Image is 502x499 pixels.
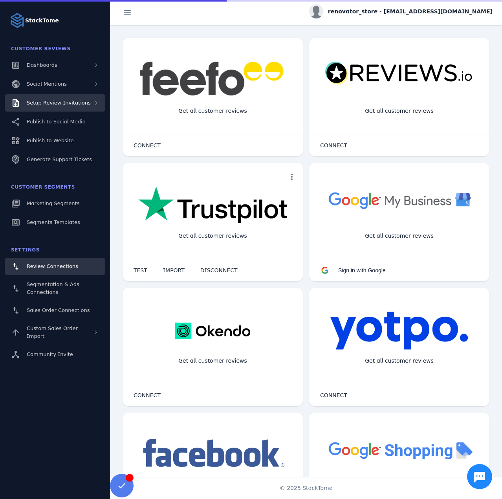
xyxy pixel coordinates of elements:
[172,226,253,246] div: Get all customer reviews
[359,350,440,371] div: Get all customer reviews
[5,195,105,212] a: Marketing Segments
[5,132,105,149] a: Publish to Website
[353,475,445,496] div: Import Products from Google
[126,138,169,153] button: CONNECT
[27,325,78,339] span: Custom Sales Order Import
[27,62,57,68] span: Dashboards
[27,138,73,143] span: Publish to Website
[172,101,253,121] div: Get all customer reviews
[312,387,355,403] button: CONNECT
[25,17,59,25] strong: StackTome
[27,100,91,106] span: Setup Review Invitations
[134,268,147,273] span: TEST
[27,219,80,225] span: Segments Templates
[27,281,79,295] span: Segmentation & Ads Connections
[280,484,333,492] span: © 2025 StackTome
[309,4,323,18] img: profile.jpg
[27,81,67,87] span: Social Mentions
[27,119,86,125] span: Publish to Social Media
[138,436,287,471] img: facebook.png
[325,186,474,214] img: googlebusiness.png
[27,200,79,206] span: Marketing Segments
[284,169,300,185] button: more
[11,184,75,190] span: Customer Segments
[312,262,394,278] button: Sign in with Google
[5,214,105,231] a: Segments Templates
[309,4,493,18] button: renovator_store - [EMAIL_ADDRESS][DOMAIN_NAME]
[27,307,90,313] span: Sales Order Connections
[200,268,238,273] span: DISCONNECT
[172,350,253,371] div: Get all customer reviews
[320,143,347,148] span: CONNECT
[325,436,474,464] img: googleshopping.png
[338,267,386,273] span: Sign in with Google
[5,346,105,363] a: Community Invite
[325,61,474,85] img: reviewsio.svg
[5,302,105,319] a: Sales Order Connections
[5,113,105,130] a: Publish to Social Media
[312,138,355,153] button: CONNECT
[5,258,105,275] a: Review Connections
[163,268,185,273] span: IMPORT
[330,311,469,350] img: yotpo.png
[328,7,493,16] span: renovator_store - [EMAIL_ADDRESS][DOMAIN_NAME]
[5,151,105,168] a: Generate Support Tickets
[138,61,287,96] img: feefo.png
[359,101,440,121] div: Get all customer reviews
[175,311,250,350] img: okendo.webp
[126,262,155,278] button: TEST
[134,143,161,148] span: CONNECT
[27,351,73,357] span: Community Invite
[134,393,161,398] span: CONNECT
[155,262,192,278] button: IMPORT
[27,156,92,162] span: Generate Support Tickets
[27,263,78,269] span: Review Connections
[11,247,40,253] span: Settings
[9,13,25,28] img: Logo image
[126,387,169,403] button: CONNECT
[192,262,246,278] button: DISCONNECT
[138,186,287,225] img: trustpilot.png
[5,277,105,300] a: Segmentation & Ads Connections
[320,393,347,398] span: CONNECT
[11,46,71,51] span: Customer Reviews
[359,226,440,246] div: Get all customer reviews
